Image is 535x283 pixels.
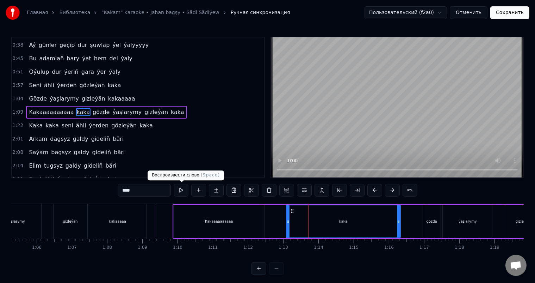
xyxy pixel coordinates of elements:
button: Отменить [450,6,487,19]
span: 1:09 [12,109,23,116]
span: kaka [76,108,91,116]
div: gizleýän [516,219,530,224]
span: ýerden [56,175,77,183]
a: "Kakam" Karaoke • Jahan bagşy • Sädi Sädiýew [101,9,219,16]
span: dagsyz [49,135,70,143]
a: Библиотека [59,9,90,16]
span: kaka [170,108,185,116]
div: 1:12 [243,245,253,251]
span: ýat [81,54,92,62]
span: Arkam [28,135,48,143]
span: hem [93,54,107,62]
span: 2:14 [12,162,23,169]
span: kaka [107,175,122,183]
div: 1:19 [490,245,499,251]
span: gara [81,68,95,76]
div: kakaaaaa [109,219,126,224]
span: 1:04 [12,95,23,102]
div: gizleýän [63,219,78,224]
span: şuwlap [89,41,110,49]
span: galdy [72,135,89,143]
span: Ручная синхронизация [231,9,290,16]
span: gideliñ [83,162,104,170]
span: ( Space ) [201,173,220,177]
img: youka [6,6,20,20]
div: kaka [339,219,348,224]
span: Aý [28,41,36,49]
span: 0:57 [12,82,23,89]
span: ýel [112,41,122,49]
span: Oýulup [28,68,50,76]
span: galdy [65,162,82,170]
span: Bu [28,54,37,62]
span: adamlañ [39,54,65,62]
span: Seni [28,81,42,89]
span: günler [38,41,57,49]
span: bary [66,54,80,62]
span: tugsyz [43,162,63,170]
span: Saýam [28,148,49,156]
span: Elim [28,162,42,170]
span: ýer [96,68,107,76]
span: ýerden [56,81,77,89]
span: Seni [28,175,42,183]
div: ýaşlarymy [7,219,25,224]
div: ýaşlarymy [459,219,477,224]
span: Gözde [28,95,48,103]
div: 1:11 [208,245,218,251]
span: ýerden [88,121,109,130]
span: del [108,54,118,62]
span: geçip [59,41,75,49]
span: Kakaaaaaaaaaa [28,108,74,116]
span: gözleýän [79,81,106,89]
span: Kaka [28,121,43,130]
span: gözleýän [79,175,106,183]
span: kakaaaaa [107,95,136,103]
span: 0:45 [12,55,23,62]
span: bäri [105,162,117,170]
span: ýalyyyyy [123,41,149,49]
div: Открытый чат [505,255,527,276]
span: galdy [73,148,90,156]
span: 0:51 [12,68,23,76]
div: gözde [427,219,437,224]
span: kaka [139,121,154,130]
span: bäri [112,135,124,143]
span: ýaşlarymy [49,95,80,103]
div: Воспроизвести слово [148,170,224,180]
div: 1:18 [455,245,464,251]
span: seni [61,121,74,130]
span: 2:01 [12,136,23,143]
span: 1:22 [12,122,23,129]
span: gözde [92,108,110,116]
span: ýaşlarymy [112,108,142,116]
div: 1:08 [102,245,112,251]
span: gözleýän [111,121,137,130]
div: 1:14 [314,245,323,251]
span: ähli [75,121,87,130]
span: 2:08 [12,149,23,156]
span: ähli [43,81,55,89]
div: 1:16 [384,245,394,251]
span: gideliň [92,148,112,156]
span: bäri [113,148,125,156]
div: Kakaaaaaaaaaa [205,219,233,224]
span: gizleýän [81,95,106,103]
nav: breadcrumb [27,9,290,16]
span: 2:21 [12,176,23,183]
span: ähli [43,175,55,183]
span: 0:38 [12,42,23,49]
a: Главная [27,9,48,16]
div: 1:15 [349,245,359,251]
span: gizleýän [144,108,169,116]
div: 1:13 [279,245,288,251]
span: dur [51,68,62,76]
span: gideliň [91,135,111,143]
div: 1:07 [67,245,77,251]
span: bagsyz [50,148,71,156]
div: 1:06 [32,245,42,251]
div: 1:17 [419,245,429,251]
button: Сохранить [490,6,529,19]
div: 1:09 [138,245,147,251]
span: kaka [107,81,122,89]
